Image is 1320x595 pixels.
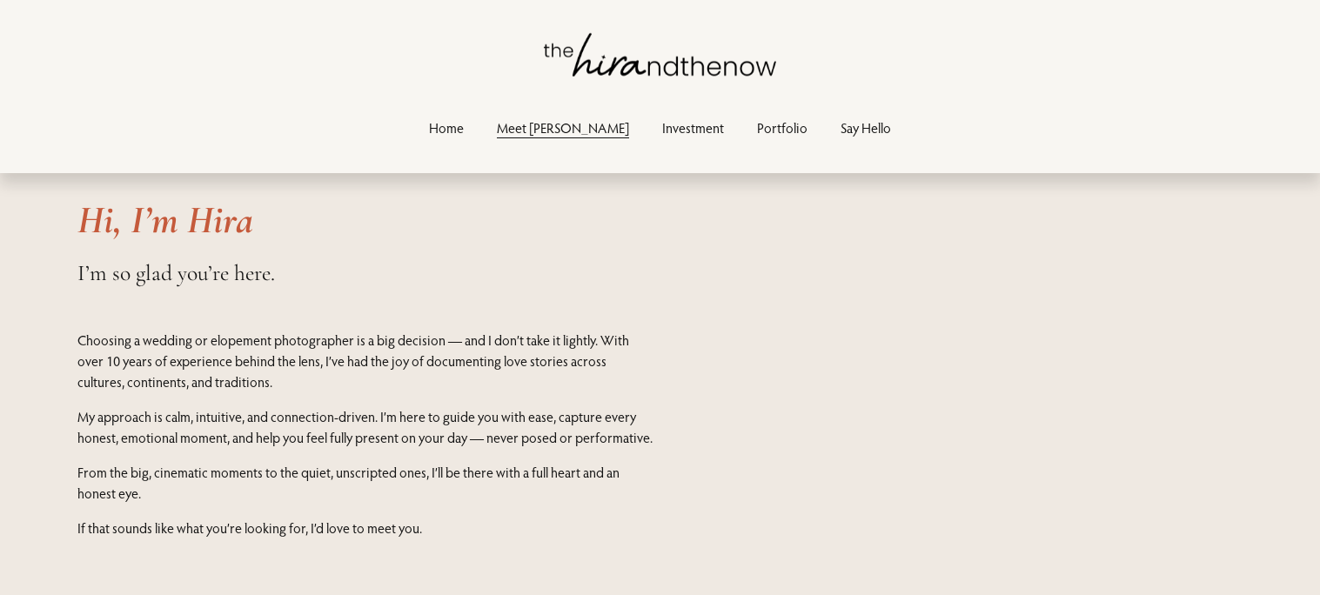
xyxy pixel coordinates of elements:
[757,116,807,139] a: Portfolio
[841,116,891,139] a: Say Hello
[497,116,629,139] a: Meet [PERSON_NAME]
[662,116,724,139] a: Investment
[77,260,705,286] h4: I’m so glad you’re here.
[77,330,655,392] p: Choosing a wedding or elopement photographer is a big decision — and I don’t take it lightly. Wit...
[429,116,464,139] a: Home
[77,197,253,244] em: Hi, I’m Hira
[544,33,777,77] img: thehirandthenow
[77,406,655,448] p: My approach is calm, intuitive, and connection-driven. I’m here to guide you with ease, capture e...
[77,462,655,504] p: From the big, cinematic moments to the quiet, unscripted ones, I’ll be there with a full heart an...
[77,518,655,538] p: If that sounds like what you’re looking for, I’d love to meet you.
